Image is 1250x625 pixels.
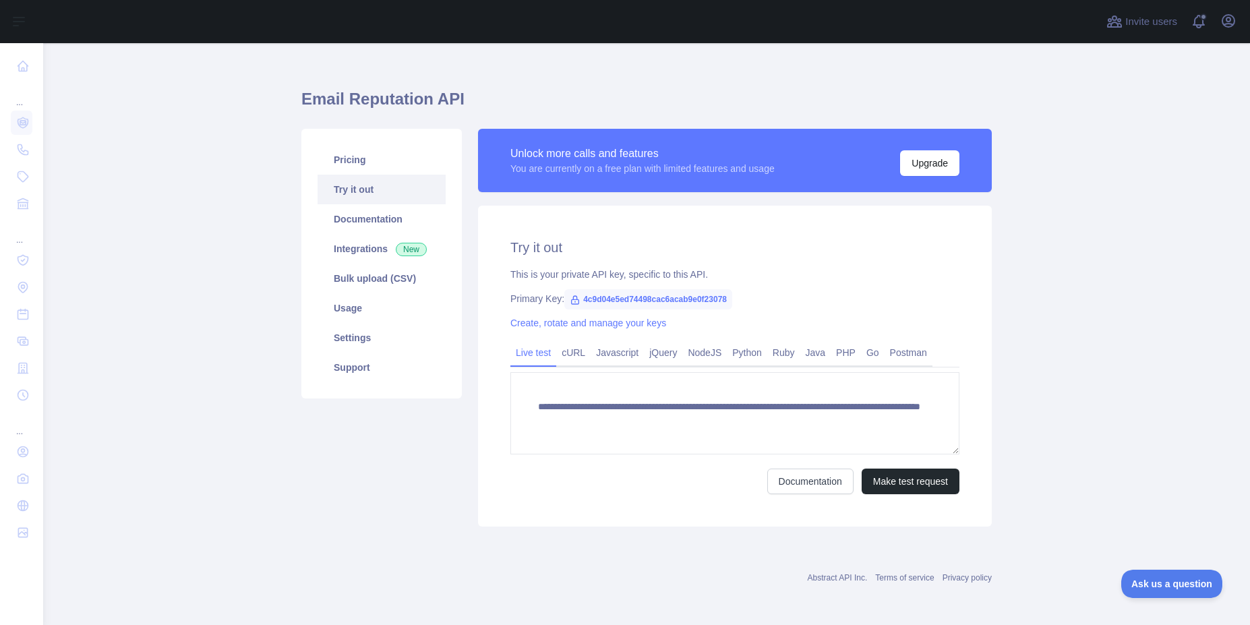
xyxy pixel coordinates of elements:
[510,318,666,328] a: Create, rotate and manage your keys
[510,292,959,305] div: Primary Key:
[318,293,446,323] a: Usage
[556,342,591,363] a: cURL
[564,289,732,309] span: 4c9d04e5ed74498cac6acab9e0f23078
[318,234,446,264] a: Integrations New
[800,342,831,363] a: Java
[318,264,446,293] a: Bulk upload (CSV)
[510,146,775,162] div: Unlock more calls and features
[318,175,446,204] a: Try it out
[644,342,682,363] a: jQuery
[11,81,32,108] div: ...
[318,353,446,382] a: Support
[875,573,934,583] a: Terms of service
[767,342,800,363] a: Ruby
[11,410,32,437] div: ...
[861,342,885,363] a: Go
[318,145,446,175] a: Pricing
[900,150,959,176] button: Upgrade
[1125,14,1177,30] span: Invite users
[318,323,446,353] a: Settings
[767,469,854,494] a: Documentation
[808,573,868,583] a: Abstract API Inc.
[510,238,959,257] h2: Try it out
[301,88,992,121] h1: Email Reputation API
[318,204,446,234] a: Documentation
[862,469,959,494] button: Make test request
[510,162,775,175] div: You are currently on a free plan with limited features and usage
[831,342,861,363] a: PHP
[11,218,32,245] div: ...
[885,342,932,363] a: Postman
[682,342,727,363] a: NodeJS
[1104,11,1180,32] button: Invite users
[727,342,767,363] a: Python
[1121,570,1223,598] iframe: Toggle Customer Support
[510,342,556,363] a: Live test
[943,573,992,583] a: Privacy policy
[396,243,427,256] span: New
[510,268,959,281] div: This is your private API key, specific to this API.
[591,342,644,363] a: Javascript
